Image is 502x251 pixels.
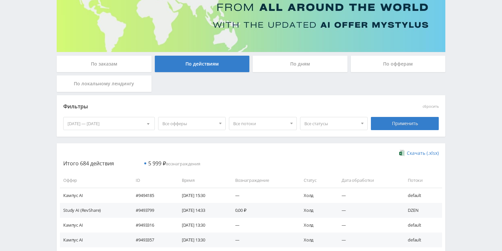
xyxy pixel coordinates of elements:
span: Все потоки [233,117,287,130]
td: default [401,233,442,247]
td: Вознаграждение [229,173,297,188]
td: #9493316 [129,218,175,233]
td: — [335,188,401,203]
span: Все статусы [304,117,358,130]
td: Дата обработки [335,173,401,188]
span: Все офферы [162,117,216,130]
span: 5 999 ₽ [148,160,166,167]
td: 0,00 ₽ [229,203,297,218]
td: Время [175,173,229,188]
td: Потоки [401,173,442,188]
td: default [401,218,442,233]
div: Фильтры [63,102,344,112]
div: По заказам [57,56,152,72]
td: Холд [297,218,335,233]
td: Холд [297,203,335,218]
td: — [229,233,297,247]
div: По дням [253,56,348,72]
td: #9493799 [129,203,175,218]
td: default [401,188,442,203]
div: Применить [371,117,439,130]
td: Статус [297,173,335,188]
td: [DATE] 13:30 [175,218,229,233]
td: ID [129,173,175,188]
div: По действиям [155,56,250,72]
td: — [335,203,401,218]
td: — [229,188,297,203]
td: [DATE] 14:33 [175,203,229,218]
td: [DATE] 13:30 [175,233,229,247]
div: По локальному лендингу [57,75,152,92]
td: [DATE] 15:30 [175,188,229,203]
td: Оффер [60,173,129,188]
td: Кампус AI [60,188,129,203]
div: По офферам [351,56,446,72]
td: Холд [297,233,335,247]
td: Кампус AI [60,233,129,247]
td: DZEN [401,203,442,218]
span: Скачать (.xlsx) [407,151,439,156]
td: Study AI (RevShare) [60,203,129,218]
td: — [335,218,401,233]
div: [DATE] — [DATE] [64,117,154,130]
td: Кампус AI [60,218,129,233]
button: сбросить [423,104,439,109]
td: — [229,218,297,233]
td: #9493357 [129,233,175,247]
td: — [335,233,401,247]
span: вознаграждения [148,161,200,167]
a: Скачать (.xlsx) [399,150,439,156]
td: #9494185 [129,188,175,203]
td: Холд [297,188,335,203]
span: Итого 684 действия [63,160,114,167]
img: xlsx [399,150,405,156]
